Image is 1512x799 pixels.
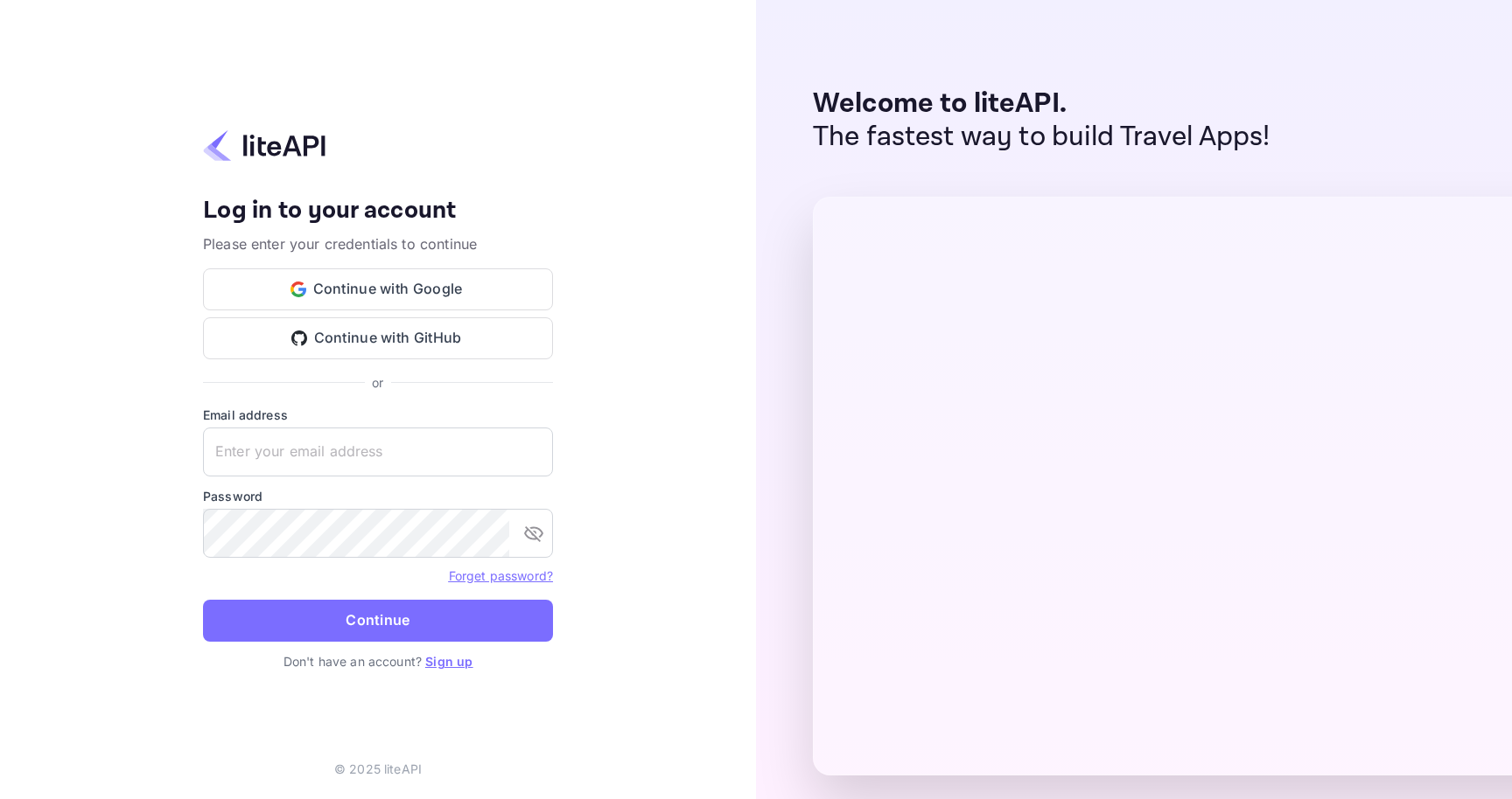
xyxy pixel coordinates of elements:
[203,487,553,505] label: Password
[449,566,553,584] a: Forget password?
[372,373,383,392] p: or
[203,317,553,359] button: Continue with GitHub
[334,760,422,778] p: © 2025 liteAPI
[425,654,472,669] a: Sign up
[203,427,553,476] input: Enter your email address
[203,600,553,642] button: Continue
[813,121,1270,154] p: The fastest way to build Travel Apps!
[516,516,551,551] button: toggle password visibility
[203,196,553,226] h4: Log in to your account
[203,233,553,254] p: Please enter your credentials to continue
[203,406,553,424] label: Email address
[203,652,553,670] p: Don't have an account?
[449,568,553,583] a: Forget password?
[203,129,325,163] img: liteapi
[203,268,553,310] button: Continue with Google
[813,87,1270,121] p: Welcome to liteAPI.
